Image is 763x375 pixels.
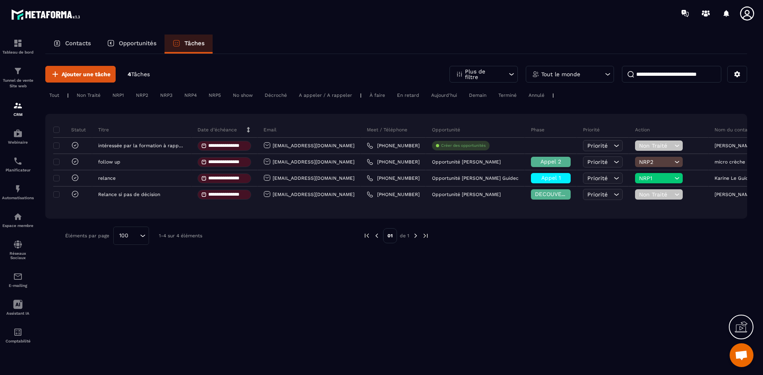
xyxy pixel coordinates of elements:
div: Demain [465,90,490,100]
img: logo [11,7,83,22]
p: Assistant IA [2,311,34,315]
p: Titre [98,127,109,133]
p: micro crèche [715,159,745,165]
p: | [552,92,554,98]
p: Email [263,127,277,133]
a: Assistant IA [2,294,34,321]
p: Opportunité [PERSON_NAME] [432,192,501,197]
span: Appel 2 [540,158,561,165]
img: social-network [13,240,23,249]
p: Opportunité [PERSON_NAME] Guidec [432,175,519,181]
p: Tâches [184,40,205,47]
p: Webinaire [2,140,34,144]
a: formationformationCRM [2,95,34,123]
input: Search for option [131,231,138,240]
p: Comptabilité [2,339,34,343]
img: next [412,232,419,239]
img: prev [363,232,370,239]
img: automations [13,212,23,221]
p: Meet / Téléphone [367,127,407,133]
div: NRP5 [205,90,225,100]
a: Contacts [45,35,99,54]
p: CRM [2,112,34,117]
p: Tunnel de vente Site web [2,78,34,89]
p: Statut [55,127,86,133]
a: automationsautomationsAutomatisations [2,178,34,206]
a: [PHONE_NUMBER] [367,175,420,181]
div: Aujourd'hui [427,90,461,100]
p: Phase [531,127,544,133]
p: Contacts [65,40,91,47]
p: [PERSON_NAME] [715,143,753,148]
div: Tout [45,90,63,100]
a: formationformationTunnel de vente Site web [2,60,34,95]
p: Relance si pas de décision [98,192,160,197]
p: intéressée par la formation à rappeller [98,143,183,148]
p: Éléments par page [65,233,109,238]
p: Plus de filtre [465,69,500,80]
p: E-mailing [2,283,34,288]
span: Priorité [587,175,608,181]
div: Non Traité [73,90,105,100]
div: NRP3 [156,90,176,100]
span: Non Traité [639,142,672,149]
div: Décroché [261,90,291,100]
img: prev [373,232,380,239]
p: Tout le monde [541,71,580,77]
span: Ajouter une tâche [62,70,110,78]
span: Non Traité [639,191,672,198]
a: Tâches [165,35,213,54]
span: Priorité [587,142,608,149]
a: [PHONE_NUMBER] [367,191,420,198]
p: Opportunités [119,40,157,47]
p: Espace membre [2,223,34,228]
p: Priorité [583,127,600,133]
div: No show [229,90,257,100]
p: relance [98,175,116,181]
p: Créer des opportunités [441,143,486,148]
a: schedulerschedulerPlanificateur [2,150,34,178]
img: automations [13,129,23,138]
div: NRP1 [108,90,128,100]
p: Karine Le Guidec [715,175,754,181]
p: | [67,92,69,98]
a: social-networksocial-networkRéseaux Sociaux [2,234,34,266]
p: Nom du contact [715,127,752,133]
p: [PERSON_NAME] [715,192,753,197]
div: NRP4 [180,90,201,100]
p: Planificateur [2,168,34,172]
img: formation [13,66,23,76]
p: follow up [98,159,120,165]
a: Opportunités [99,35,165,54]
div: En retard [393,90,423,100]
p: | [360,92,362,98]
a: automationsautomationsWebinaire [2,123,34,150]
img: automations [13,184,23,194]
img: formation [13,38,23,48]
div: Search for option [113,227,149,245]
span: 100 [116,231,131,240]
p: Date d’échéance [198,127,237,133]
button: Ajouter une tâche [45,66,116,83]
span: NRP2 [639,159,672,165]
div: À faire [366,90,389,100]
span: DECOUVERTE APPROFONDIE [535,191,612,197]
a: [PHONE_NUMBER] [367,142,420,149]
div: Annulé [525,90,548,100]
span: Tâches [131,71,150,77]
span: NRP1 [639,175,672,181]
div: NRP2 [132,90,152,100]
img: formation [13,101,23,110]
p: Automatisations [2,196,34,200]
a: accountantaccountantComptabilité [2,321,34,349]
div: Ouvrir le chat [730,343,753,367]
div: A appeler / A rappeler [295,90,356,100]
span: Priorité [587,191,608,198]
div: Terminé [494,90,521,100]
span: Priorité [587,159,608,165]
p: 4 [128,71,150,78]
p: Opportunité [PERSON_NAME] [432,159,501,165]
a: formationformationTableau de bord [2,33,34,60]
p: Tableau de bord [2,50,34,54]
img: scheduler [13,156,23,166]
